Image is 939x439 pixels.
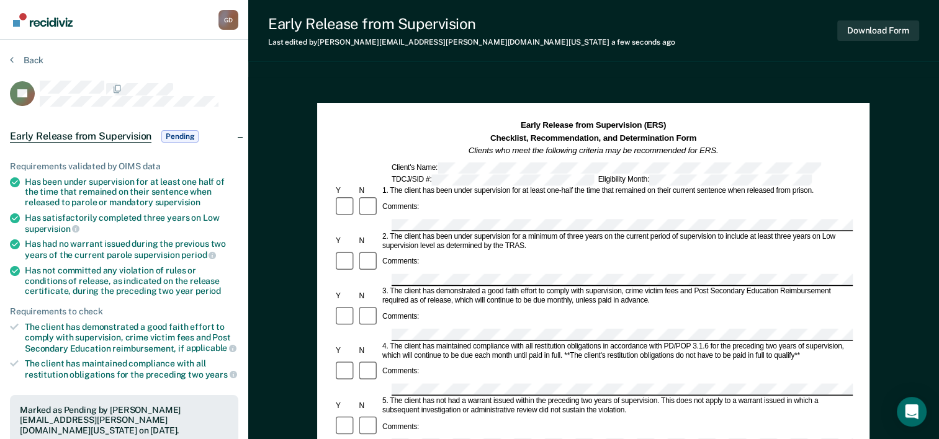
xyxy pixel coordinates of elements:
[897,397,927,427] div: Open Intercom Messenger
[268,38,675,47] div: Last edited by [PERSON_NAME][EMAIL_ADDRESS][PERSON_NAME][DOMAIN_NAME][US_STATE]
[521,121,666,130] strong: Early Release from Supervision (ERS)
[334,186,357,195] div: Y
[380,313,421,322] div: Comments:
[181,250,216,260] span: period
[25,322,238,353] div: The client has demonstrated a good faith effort to comply with supervision, crime victim fees and...
[25,224,79,234] span: supervision
[380,342,853,360] div: 4. The client has maintained compliance with all restitution obligations in accordance with PD/PO...
[13,13,73,27] img: Recidiviz
[611,38,675,47] span: a few seconds ago
[10,55,43,66] button: Back
[490,133,696,143] strong: Checklist, Recommendation, and Determination Form
[186,343,236,353] span: applicable
[25,213,238,234] div: Has satisfactorily completed three years on Low
[268,15,675,33] div: Early Release from Supervision
[10,161,238,172] div: Requirements validated by OIMS data
[596,174,814,185] div: Eligibility Month:
[357,401,380,410] div: N
[218,10,238,30] div: G D
[380,257,421,267] div: Comments:
[25,265,238,296] div: Has not committed any violation of rules or conditions of release, as indicated on the release ce...
[837,20,919,41] button: Download Form
[195,286,221,296] span: period
[10,306,238,317] div: Requirements to check
[20,405,228,436] div: Marked as Pending by [PERSON_NAME][EMAIL_ADDRESS][PERSON_NAME][DOMAIN_NAME][US_STATE] on [DATE].
[357,346,380,355] div: N
[357,186,380,195] div: N
[161,130,199,143] span: Pending
[469,146,719,155] em: Clients who meet the following criteria may be recommended for ERS.
[380,367,421,376] div: Comments:
[380,186,853,195] div: 1. The client has been under supervision for at least one-half the time that remained on their cu...
[334,401,357,410] div: Y
[25,177,238,208] div: Has been under supervision for at least one half of the time that remained on their sentence when...
[380,422,421,432] div: Comments:
[357,236,380,246] div: N
[218,10,238,30] button: Profile dropdown button
[334,291,357,301] div: Y
[380,232,853,251] div: 2. The client has been under supervision for a minimum of three years on the current period of su...
[25,358,238,379] div: The client has maintained compliance with all restitution obligations for the preceding two
[380,203,421,212] div: Comments:
[205,370,237,379] span: years
[380,396,853,415] div: 5. The client has not had a warrant issued within the preceding two years of supervision. This do...
[155,197,200,207] span: supervision
[334,236,357,246] div: Y
[10,130,151,143] span: Early Release from Supervision
[334,346,357,355] div: Y
[25,239,238,260] div: Has had no warrant issued during the previous two years of the current parole supervision
[390,162,823,173] div: Client's Name:
[357,291,380,301] div: N
[390,174,596,185] div: TDCJ/SID #:
[380,286,853,305] div: 3. The client has demonstrated a good faith effort to comply with supervision, crime victim fees ...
